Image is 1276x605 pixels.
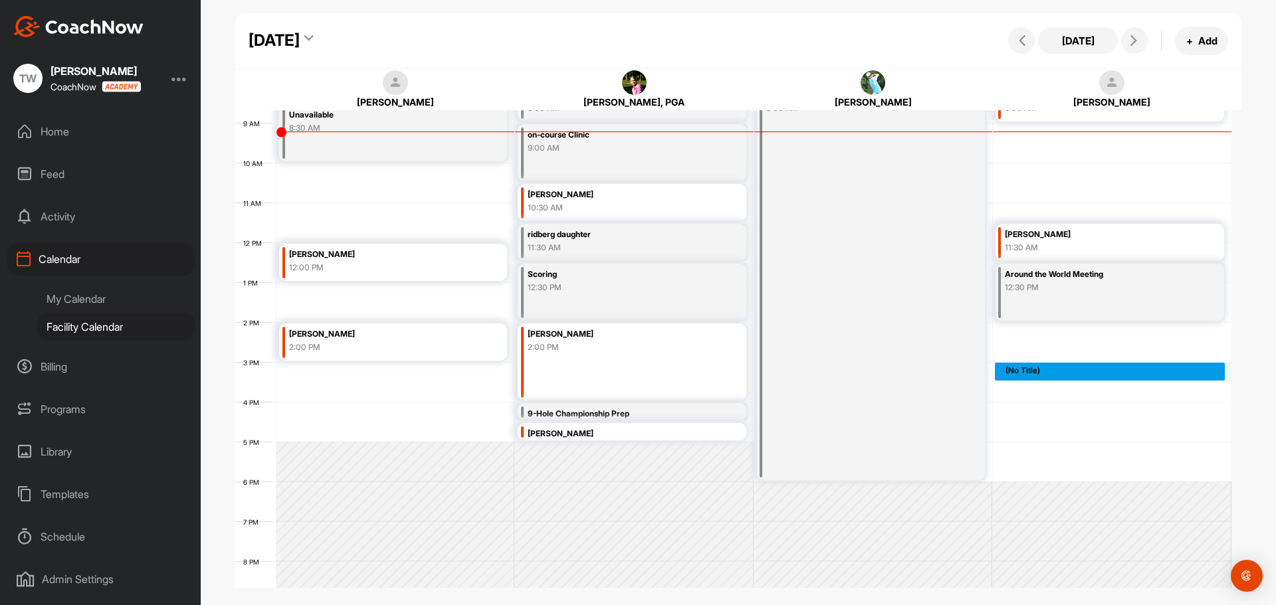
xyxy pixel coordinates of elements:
div: 1 PM [235,279,271,287]
div: [PERSON_NAME] [289,327,467,342]
div: 2 PM [235,319,272,327]
div: Admin Settings [7,562,195,596]
div: 10:30 AM [528,202,705,214]
div: 9:00 AM [528,142,705,154]
div: Activity [7,200,195,233]
div: [PERSON_NAME] [1013,95,1212,109]
div: 3 PM [235,359,272,367]
div: [PERSON_NAME] [528,426,705,442]
div: 12:00 PM [289,262,467,274]
div: Around the World Meeting [1005,267,1183,282]
div: [PERSON_NAME] [774,95,972,109]
div: CoachNow [51,81,141,92]
div: 5 PM [235,438,272,446]
div: [PERSON_NAME] [528,327,705,342]
div: Billing [7,350,195,383]
div: 12:30 PM [1005,282,1183,294]
div: ridberg daughter [528,227,705,242]
div: 12 PM [235,239,275,247]
img: CoachNow [13,16,144,37]
div: 10 AM [235,159,276,167]
img: square_default-ef6cabf814de5a2bf16c804365e32c732080f9872bdf737d349900a9daf73cf9.png [1099,70,1124,96]
div: 11:30 AM [1005,242,1183,254]
div: Schedule [7,520,195,553]
div: 9 AM [235,120,273,128]
div: [PERSON_NAME] [528,187,705,203]
div: Programs [7,392,195,426]
div: Scoring [528,267,705,282]
div: Templates [7,477,195,511]
div: on-course Clinic [528,128,705,143]
div: [PERSON_NAME] [289,247,467,262]
div: [PERSON_NAME] [51,66,141,76]
div: [PERSON_NAME], PGA [535,95,734,109]
img: square_1707734b9169688d3d4311bb3a41c2ac.jpg [861,70,886,96]
div: TW [13,64,43,93]
span: + [1186,34,1193,48]
div: 11:30 AM [528,242,705,254]
div: 2:00 PM [528,341,705,353]
div: 8 PM [235,558,272,566]
div: 11 AM [235,199,274,207]
div: (No Title) [1006,365,1224,377]
div: 7 PM [235,518,272,526]
div: 6 PM [235,478,272,486]
div: [PERSON_NAME] [1005,227,1183,242]
div: 12:30 PM [528,282,705,294]
div: 8:30 AM [289,122,467,134]
button: +Add [1175,27,1228,55]
div: [DATE] [249,29,300,52]
div: [PERSON_NAME] [296,95,495,109]
div: Feed [7,157,195,191]
div: Calendar [7,242,195,276]
img: square_default-ef6cabf814de5a2bf16c804365e32c732080f9872bdf737d349900a9daf73cf9.png [383,70,408,96]
div: 2:00 PM [289,341,467,353]
div: Facility Calendar [37,313,195,341]
div: My Calendar [37,285,195,313]
button: [DATE] [1038,27,1118,54]
img: CoachNow acadmey [102,81,141,92]
div: Home [7,115,195,148]
div: Library [7,435,195,468]
div: Unavailable [289,108,467,123]
div: 4 PM [235,398,272,406]
div: Open Intercom Messenger [1231,560,1263,592]
div: 9-Hole Championship Prep [528,406,705,422]
img: square_095835cd76ac6bd3b20469ba0b26027f.jpg [622,70,647,96]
